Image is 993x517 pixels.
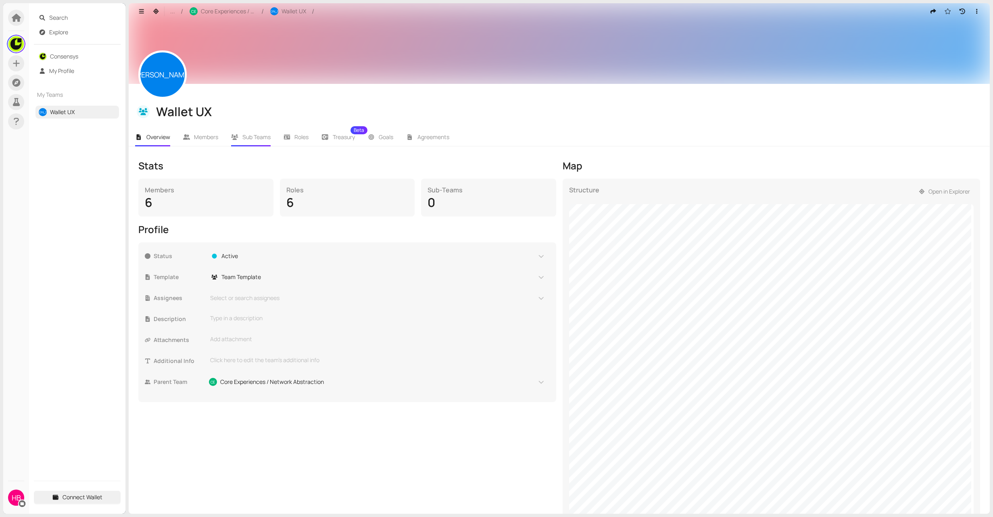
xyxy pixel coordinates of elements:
[428,185,550,195] div: Sub-Teams
[145,185,267,195] div: Members
[50,108,75,116] a: Wallet UX
[569,185,599,204] div: Structure
[428,195,550,210] div: 0
[186,5,260,18] button: CECore Experiences / Network Abstraction
[49,28,68,36] a: Explore
[170,7,175,16] span: ...
[156,104,978,119] div: Wallet UX
[221,252,238,261] span: Active
[205,333,550,346] div: Add attachment
[154,315,205,323] span: Description
[194,133,218,141] span: Members
[266,5,310,18] button: [PERSON_NAME]Wallet UX
[138,223,556,236] div: Profile
[49,67,74,75] a: My Profile
[350,126,367,134] sup: Beta
[201,7,256,16] span: Core Experiences / Network Abstraction
[154,336,205,344] span: Attachments
[146,133,170,141] span: Overview
[286,195,409,210] div: 6
[37,90,103,99] span: My Teams
[294,133,309,141] span: Roles
[417,133,449,141] span: Agreements
[210,314,545,323] div: Type in a description
[220,377,324,386] span: Core Experiences / Network Abstraction
[154,273,205,281] span: Template
[34,85,121,104] div: My Teams
[563,159,980,172] div: Map
[379,133,393,141] span: Goals
[915,185,974,198] button: Open in Explorer
[210,356,545,365] div: Click here to edit the team's additional info
[154,356,205,365] span: Additional Info
[242,133,271,141] span: Sub Teams
[211,378,215,386] span: CE
[138,159,556,172] div: Stats
[221,273,261,281] span: Team Template
[154,294,205,302] span: Assignees
[207,294,280,302] span: Select or search assignees
[282,7,306,16] span: Wallet UX
[50,52,78,60] a: Consensys
[49,11,116,24] span: Search
[8,36,24,52] img: UpR549OQDm.jpeg
[166,5,179,18] button: ...
[145,195,267,210] div: 6
[263,10,286,13] span: [PERSON_NAME]
[286,185,409,195] div: Roles
[63,493,102,502] span: Connect Wallet
[154,377,205,386] span: Parent Team
[12,490,21,506] span: HB
[333,134,355,140] span: Treasury
[34,491,121,504] button: Connect Wallet
[191,9,196,13] span: CE
[928,187,970,196] span: Open in Explorer
[154,252,205,261] span: Status
[134,50,191,99] span: [PERSON_NAME]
